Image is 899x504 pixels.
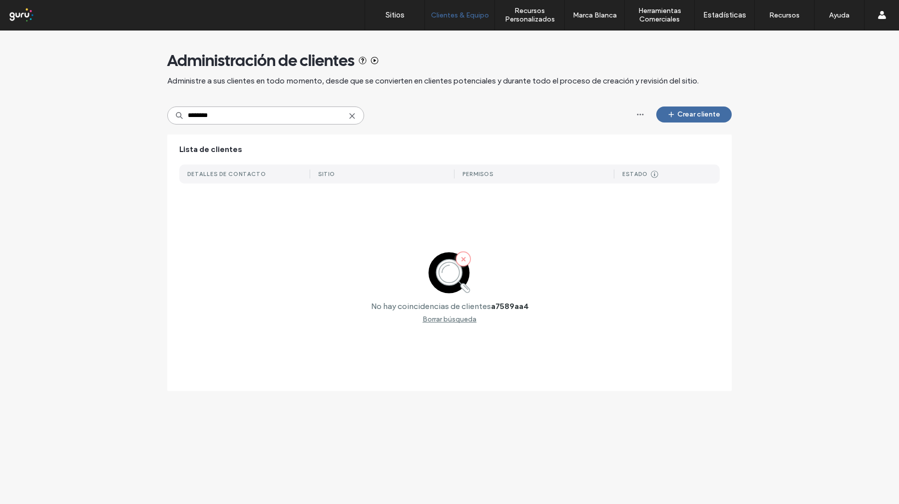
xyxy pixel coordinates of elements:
[491,301,528,311] label: a7589aa4
[829,11,850,19] label: Ayuda
[703,10,746,19] label: Estadísticas
[622,170,648,177] div: Estado
[187,170,266,177] div: DETALLES DE CONTACTO
[167,50,355,70] span: Administración de clientes
[167,75,699,86] span: Administre a sus clientes en todo momento, desde que se convierten en clientes potenciales y dura...
[179,144,242,155] span: Lista de clientes
[431,11,489,19] label: Clientes & Equipo
[318,170,335,177] div: Sitio
[495,6,564,23] label: Recursos Personalizados
[573,11,617,19] label: Marca Blanca
[371,301,491,311] label: No hay coincidencias de clientes
[22,7,48,16] span: Ajuda
[386,10,405,19] label: Sitios
[769,11,800,19] label: Recursos
[462,170,493,177] div: Permisos
[656,106,732,122] button: Crear cliente
[625,6,694,23] label: Herramientas Comerciales
[423,315,476,323] div: Borrar búsqueda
